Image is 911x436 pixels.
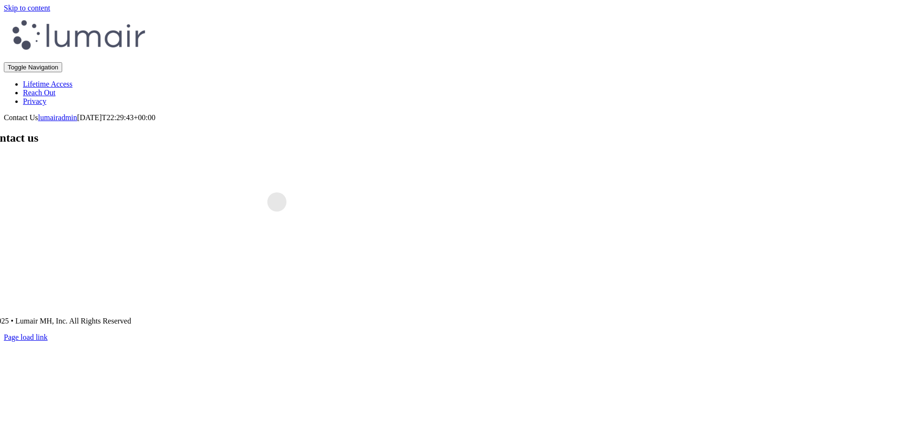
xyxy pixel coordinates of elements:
[205,259,349,307] img: lumair white logo
[4,62,62,72] button: Toggle Navigation
[4,12,147,60] img: lumair logo
[38,113,77,122] a: lumairadmin
[8,64,58,71] span: Toggle Navigation
[4,4,50,12] a: Skip to content
[23,97,46,105] a: Privacy
[23,89,55,97] a: Reach Out
[4,62,907,106] nav: Menu
[4,333,48,341] a: Page load link
[23,80,73,88] a: Lifetime Access
[77,113,155,122] span: [DATE]T22:29:43+00:00
[4,113,38,122] span: Contact Us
